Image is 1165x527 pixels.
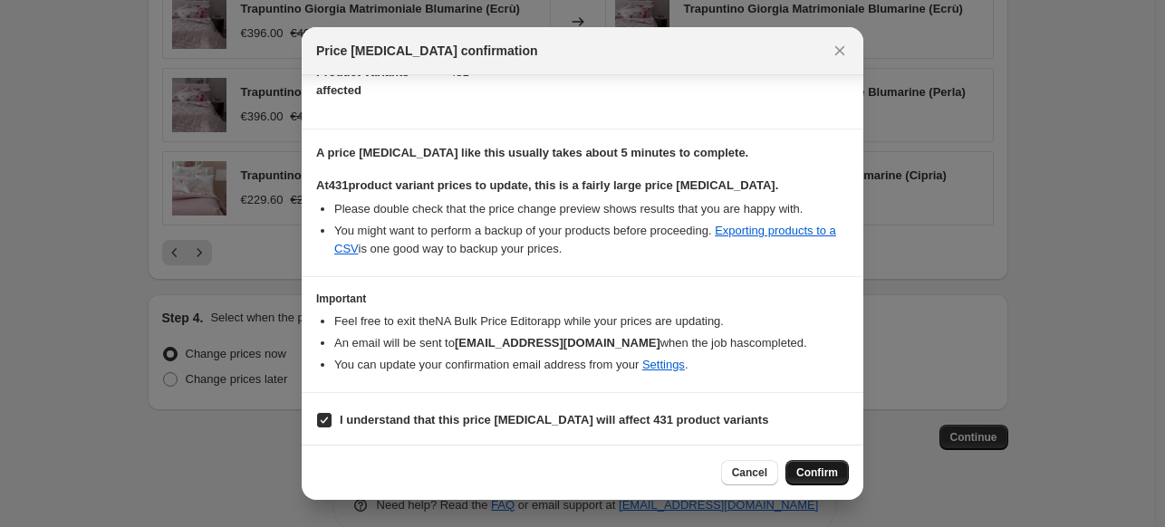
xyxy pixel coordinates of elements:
[316,178,778,192] b: At 431 product variant prices to update, this is a fairly large price [MEDICAL_DATA].
[827,38,852,63] button: Close
[721,460,778,485] button: Cancel
[334,200,849,218] li: Please double check that the price change preview shows results that you are happy with.
[316,42,538,60] span: Price [MEDICAL_DATA] confirmation
[334,224,836,255] a: Exporting products to a CSV
[796,465,838,480] span: Confirm
[732,465,767,480] span: Cancel
[316,292,849,306] h3: Important
[334,356,849,374] li: You can update your confirmation email address from your .
[334,334,849,352] li: An email will be sent to when the job has completed .
[334,312,849,331] li: Feel free to exit the NA Bulk Price Editor app while your prices are updating.
[455,336,660,350] b: [EMAIL_ADDRESS][DOMAIN_NAME]
[785,460,849,485] button: Confirm
[340,413,768,426] b: I understand that this price [MEDICAL_DATA] will affect 431 product variants
[316,146,748,159] b: A price [MEDICAL_DATA] like this usually takes about 5 minutes to complete.
[642,358,685,371] a: Settings
[334,222,849,258] li: You might want to perform a backup of your products before proceeding. is one good way to backup ...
